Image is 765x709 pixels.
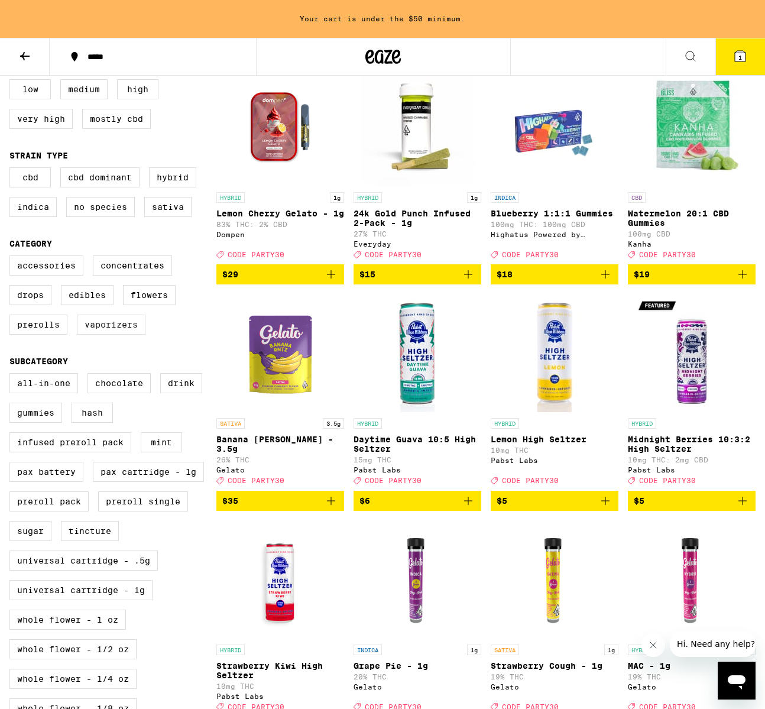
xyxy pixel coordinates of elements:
a: Open page for Midnight Berries 10:3:2 High Seltzer from Pabst Labs [628,294,756,490]
div: Kanha [628,240,756,248]
p: 26% THC [216,456,344,464]
div: Pabst Labs [216,692,344,700]
div: Gelato [491,683,618,691]
span: CODE PARTY30 [502,477,559,485]
p: 100mg THC: 100mg CBD [491,221,618,228]
p: Banana [PERSON_NAME] - 3.5g [216,435,344,454]
img: Everyday - 24k Gold Punch Infused 2-Pack - 1g [358,68,476,186]
button: 1 [715,38,765,75]
label: Vaporizers [77,315,145,335]
p: INDICA [491,192,519,203]
label: Sativa [144,197,192,217]
p: CBD [628,192,646,203]
p: 19% THC [628,673,756,681]
iframe: Close message [641,633,665,657]
span: CODE PARTY30 [639,251,696,258]
button: Add to bag [491,491,618,511]
span: 1 [738,54,742,61]
div: Highatus Powered by Cannabiotix [491,231,618,238]
legend: Strain Type [9,151,68,160]
button: Add to bag [628,491,756,511]
img: Gelato - Banana Runtz - 3.5g [221,294,339,412]
label: Mint [141,432,182,452]
label: Hash [72,403,113,423]
span: CODE PARTY30 [639,477,696,485]
label: Universal Cartridge - .5g [9,551,158,571]
p: 1g [467,645,481,655]
img: Gelato - Grape Pie - 1g [358,520,476,639]
p: Midnight Berries 10:3:2 High Seltzer [628,435,756,454]
div: Dompen [216,231,344,238]
label: Drops [9,285,51,305]
span: $18 [497,270,513,279]
button: Add to bag [216,491,344,511]
p: Daytime Guava 10:5 High Seltzer [354,435,481,454]
a: Open page for Lemon High Seltzer from Pabst Labs [491,294,618,490]
p: HYBRID [628,418,656,429]
p: 10mg THC [216,682,344,690]
p: Watermelon 20:1 CBD Gummies [628,209,756,228]
span: CODE PARTY30 [228,477,284,485]
button: Add to bag [491,264,618,284]
div: Gelato [354,683,481,691]
label: Preroll Single [98,491,188,511]
label: Very High [9,109,73,129]
img: Pabst Labs - Strawberry Kiwi High Seltzer [221,520,339,639]
span: CODE PARTY30 [502,251,559,258]
p: 15mg THC [354,456,481,464]
label: PAX Cartridge - 1g [93,462,204,482]
p: 10mg THC: 2mg CBD [628,456,756,464]
label: Whole Flower - 1/4 oz [9,669,137,689]
a: Open page for Blueberry 1:1:1 Gummies from Highatus Powered by Cannabiotix [491,68,618,264]
button: Add to bag [216,264,344,284]
label: Indica [9,197,57,217]
iframe: Message from company [670,631,756,657]
label: No Species [66,197,135,217]
iframe: Button to launch messaging window [718,662,756,700]
p: Strawberry Cough - 1g [491,661,618,671]
span: CODE PARTY30 [365,477,422,485]
p: INDICA [354,645,382,655]
label: Prerolls [9,315,67,335]
p: 19% THC [491,673,618,681]
label: Preroll Pack [9,491,89,511]
label: High [117,79,158,99]
label: CBD Dominant [60,167,140,187]
p: SATIVA [216,418,245,429]
img: Gelato - Strawberry Cough - 1g [495,520,614,639]
label: Chocolate [87,373,151,393]
p: HYBRID [354,192,382,203]
img: Kanha - Watermelon 20:1 CBD Gummies [633,68,751,186]
p: Lemon High Seltzer [491,435,618,444]
span: $19 [634,270,650,279]
label: Low [9,79,51,99]
span: $15 [359,270,375,279]
img: Pabst Labs - Daytime Guava 10:5 High Seltzer [358,294,476,412]
img: Gelato - MAC - 1g [633,520,751,639]
p: SATIVA [491,645,519,655]
span: CODE PARTY30 [228,251,284,258]
a: Open page for Daytime Guava 10:5 High Seltzer from Pabst Labs [354,294,481,490]
img: Dompen - Lemon Cherry Gelato - 1g [221,68,339,186]
p: HYBRID [491,418,519,429]
p: 27% THC [354,230,481,238]
p: HYBRID [628,645,656,655]
p: MAC - 1g [628,661,756,671]
p: 83% THC: 2% CBD [216,221,344,228]
a: Open page for 24k Gold Punch Infused 2-Pack - 1g from Everyday [354,68,481,264]
label: Accessories [9,255,83,276]
label: Infused Preroll Pack [9,432,131,452]
label: Medium [60,79,108,99]
p: HYBRID [216,192,245,203]
span: $35 [222,496,238,506]
button: Add to bag [354,264,481,284]
label: Gummies [9,403,62,423]
p: 1g [604,645,618,655]
label: Hybrid [149,167,196,187]
div: Pabst Labs [354,466,481,474]
label: Edibles [61,285,114,305]
label: Whole Flower - 1 oz [9,610,126,630]
span: $29 [222,270,238,279]
span: CODE PARTY30 [365,251,422,258]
